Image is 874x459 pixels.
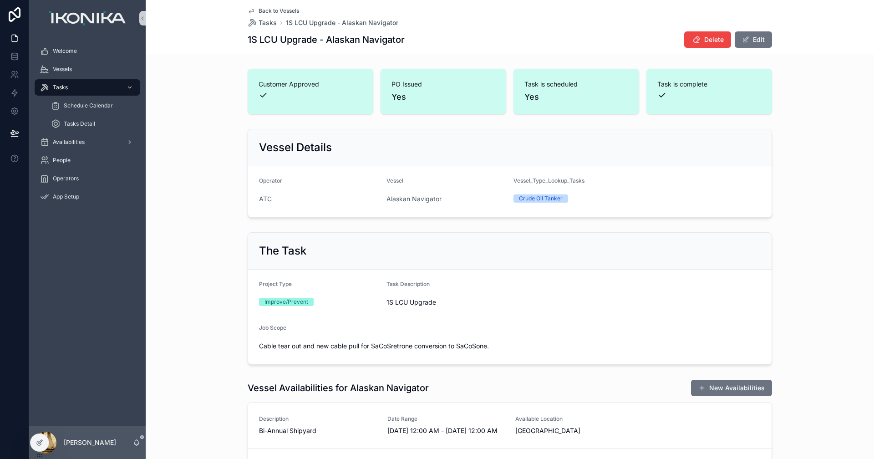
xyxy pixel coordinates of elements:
[53,193,79,200] span: App Setup
[53,47,77,55] span: Welcome
[53,84,68,91] span: Tasks
[35,170,140,187] a: Operators
[259,80,362,89] span: Customer Approved
[391,80,495,89] span: PO Issued
[35,152,140,168] a: People
[35,61,140,77] a: Vessels
[386,194,442,204] a: Alaskan Navigator
[64,438,116,447] p: [PERSON_NAME]
[64,102,113,109] span: Schedule Calendar
[259,140,332,155] h2: Vessel Details
[259,415,376,423] span: Description
[53,66,72,73] span: Vessels
[259,7,299,15] span: Back to Vessels
[524,91,628,103] span: Yes
[259,426,376,435] span: Bi-Annual Shipyard
[259,18,277,27] span: Tasks
[386,298,761,307] span: 1S LCU Upgrade
[259,244,306,258] h2: The Task
[35,43,140,59] a: Welcome
[691,380,772,396] button: New Availabilities
[46,97,140,114] a: Schedule Calendar
[46,116,140,132] a: Tasks Detail
[64,120,95,127] span: Tasks Detail
[264,298,308,306] div: Improve/Prevent
[248,18,277,27] a: Tasks
[391,91,495,103] span: Yes
[286,18,398,27] a: 1S LCU Upgrade - Alaskan Navigator
[524,80,628,89] span: Task is scheduled
[387,415,505,423] span: Date Range
[735,31,772,48] button: Edit
[259,342,489,350] span: Cable tear out and new cable pull for SaCoSretrone conversion to SaCoSone.
[519,194,563,203] div: Crude Oil Tanker
[704,35,724,44] span: Delete
[248,33,405,46] h1: 1S LCU Upgrade - Alaskan Navigator
[259,324,286,331] span: Job Scope
[248,403,772,448] a: DescriptionBi-Annual ShipyardDate Range[DATE] 12:00 AM - [DATE] 12:00 AMAvailable Location[GEOGRA...
[35,79,140,96] a: Tasks
[684,31,731,48] button: Delete
[35,189,140,205] a: App Setup
[387,426,505,435] span: [DATE] 12:00 AM - [DATE] 12:00 AM
[386,280,430,287] span: Task Description
[386,177,403,184] span: Vessel
[259,280,292,287] span: Project Type
[53,138,85,146] span: Availabilities
[29,36,146,217] div: scrollable content
[259,177,282,184] span: Operator
[248,382,429,394] h1: Vessel Availabilities for Alaskan Navigator
[515,415,633,423] span: Available Location
[53,157,71,164] span: People
[248,7,299,15] a: Back to Vessels
[515,426,633,435] span: [GEOGRAPHIC_DATA]
[49,11,125,25] img: App logo
[53,175,79,182] span: Operators
[35,134,140,150] a: Availabilities
[259,194,272,204] a: ATC
[657,80,761,89] span: Task is complete
[513,177,584,184] span: Vessel_Type_Lookup_Tasks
